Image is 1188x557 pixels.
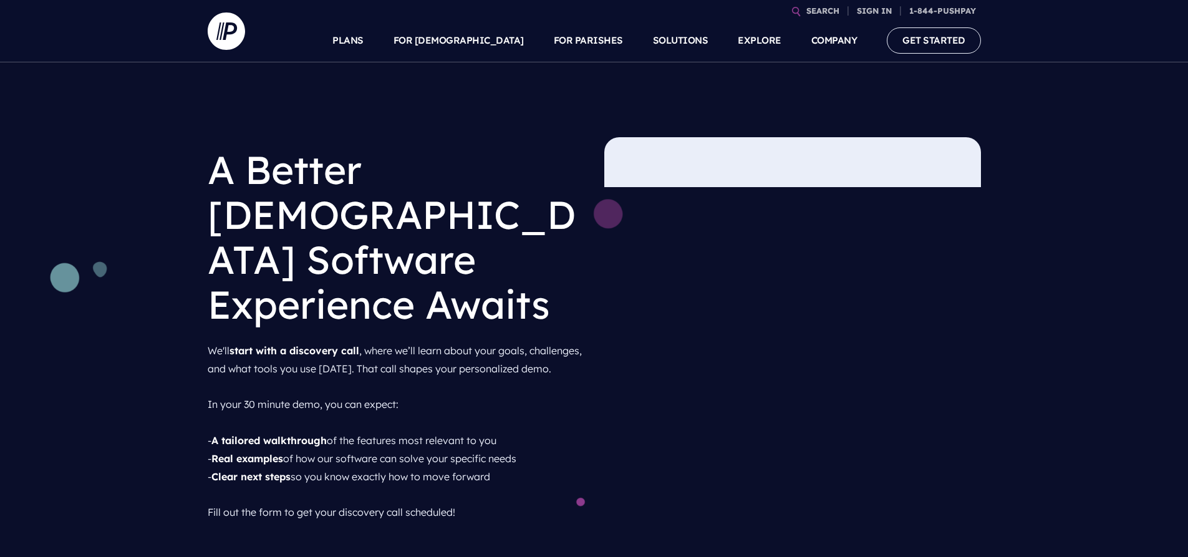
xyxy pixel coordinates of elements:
[211,470,291,483] strong: Clear next steps
[887,27,981,53] a: GET STARTED
[394,19,524,62] a: FOR [DEMOGRAPHIC_DATA]
[208,137,584,337] h1: A Better [DEMOGRAPHIC_DATA] Software Experience Awaits
[229,344,359,357] strong: start with a discovery call
[211,452,283,465] strong: Real examples
[811,19,857,62] a: COMPANY
[653,19,708,62] a: SOLUTIONS
[211,434,327,447] strong: A tailored walkthrough
[208,337,584,526] p: We'll , where we’ll learn about your goals, challenges, and what tools you use [DATE]. That call ...
[332,19,364,62] a: PLANS
[738,19,781,62] a: EXPLORE
[554,19,623,62] a: FOR PARISHES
